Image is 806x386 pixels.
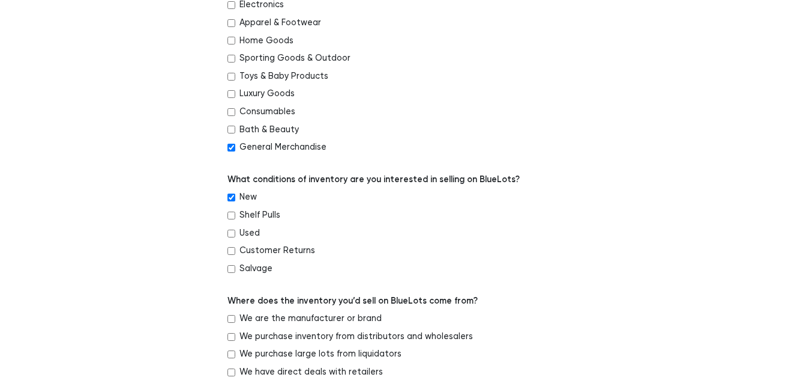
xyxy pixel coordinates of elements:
[227,333,235,341] input: We purchase inventory from distributors and wholesalers
[227,212,235,219] input: Shelf Pulls
[239,70,328,83] label: Toys & Baby Products
[227,126,235,133] input: Bath & Beauty
[227,194,235,201] input: New
[239,244,315,257] label: Customer Returns
[227,144,235,152] input: General Merchandise
[227,55,235,63] input: Sporting Goods & Outdoor
[227,295,478,308] label: Where does the inventory you’d sell on BlueLots come from?
[227,369,235,376] input: We have direct deals with retailers
[227,315,235,323] input: We are the manufacturer or brand
[227,247,235,255] input: Customer Returns
[227,265,235,273] input: Salvage
[227,37,235,44] input: Home Goods
[227,173,520,186] label: What conditions of inventory are you interested in selling on BlueLots?
[227,230,235,237] input: Used
[239,330,473,343] label: We purchase inventory from distributors and wholesalers
[227,90,235,98] input: Luxury Goods
[239,227,260,240] label: Used
[239,191,257,204] label: New
[239,141,326,154] label: General Merchandise
[239,123,299,136] label: Bath & Beauty
[227,351,235,358] input: We purchase large lots from liquidators
[227,1,235,9] input: Electronics
[227,19,235,27] input: Apparel & Footwear
[239,262,272,275] label: Salvage
[239,87,295,100] label: Luxury Goods
[239,52,350,65] label: Sporting Goods & Outdoor
[239,209,280,222] label: Shelf Pulls
[227,73,235,81] input: Toys & Baby Products
[239,34,293,47] label: Home Goods
[227,108,235,116] input: Consumables
[239,366,383,379] label: We have direct deals with retailers
[239,16,321,29] label: Apparel & Footwear
[239,312,382,325] label: We are the manufacturer or brand
[239,348,401,361] label: We purchase large lots from liquidators
[239,105,295,118] label: Consumables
